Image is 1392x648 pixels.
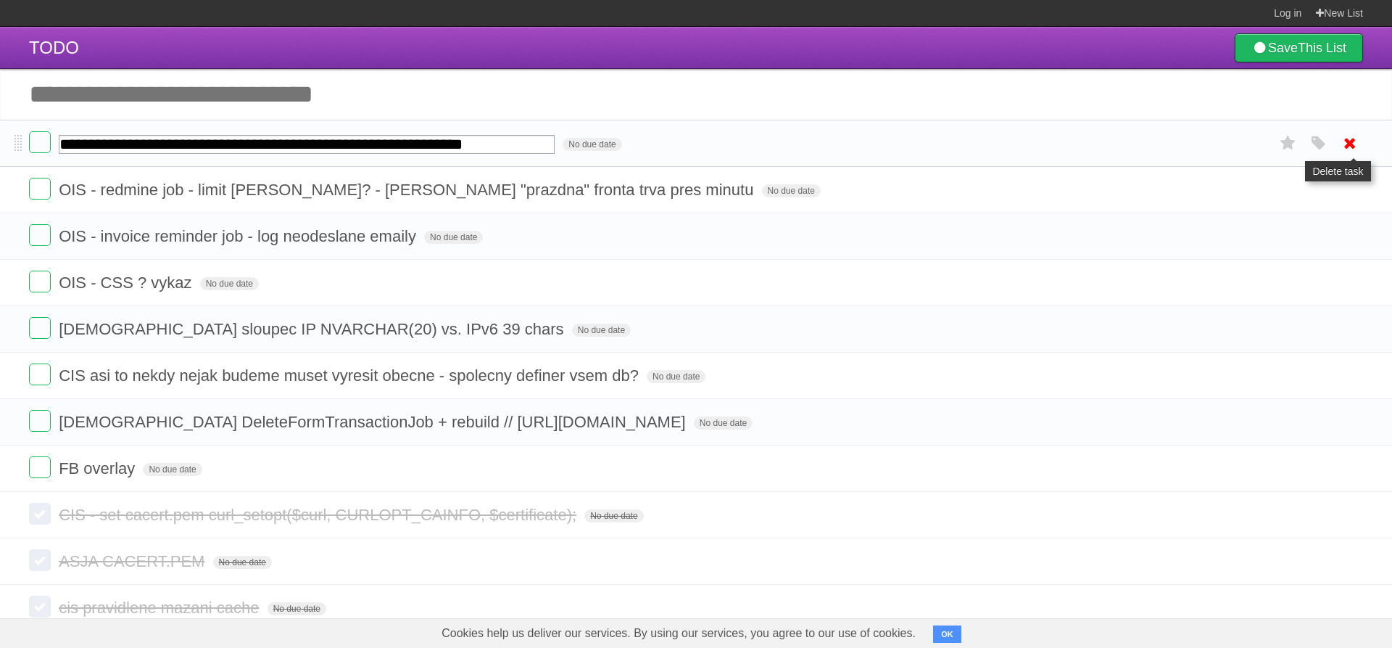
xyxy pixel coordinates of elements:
span: OIS - invoice reminder job - log neodeslane emaily [59,227,420,245]
span: No due date [563,138,621,151]
label: Star task [1275,178,1302,202]
label: Done [29,178,51,200]
label: Done [29,224,51,246]
span: FB overlay [59,459,138,477]
span: OIS - redmine job - limit [PERSON_NAME]? - [PERSON_NAME] "prazdna" fronta trva pres minutu [59,181,757,199]
span: TODO [29,38,79,57]
label: Star task [1275,131,1302,155]
button: OK [933,626,961,643]
label: Done [29,410,51,432]
span: ASJA CACERT.PEM [59,552,208,570]
span: No due date [762,184,821,197]
label: Done [29,131,51,153]
label: Done [29,596,51,618]
span: No due date [200,277,259,290]
label: Done [29,271,51,292]
label: Done [29,317,51,339]
span: No due date [584,509,643,522]
label: Star task [1275,456,1302,480]
span: CIS - set cacert.pem curl_setopt($curl, CURLOPT_CAINFO, $certificate); [59,506,580,524]
b: This List [1298,41,1346,55]
span: No due date [572,324,631,337]
label: Star task [1275,410,1302,434]
span: cis pravidlene mazani cache [59,599,262,617]
span: [DEMOGRAPHIC_DATA] sloupec IP NVARCHAR(20) vs. IPv6 39 chars [59,320,567,338]
span: No due date [143,463,202,476]
label: Done [29,503,51,525]
label: Done [29,456,51,478]
label: Star task [1275,364,1302,387]
span: No due date [268,602,326,615]
span: No due date [647,370,705,383]
label: Done [29,549,51,571]
label: Done [29,364,51,385]
span: No due date [694,417,753,430]
label: Star task [1275,224,1302,248]
span: No due date [213,556,272,569]
span: CIS asi to nekdy nejak budeme muset vyresit obecne - spolecny definer vsem db? [59,366,642,385]
span: Cookies help us deliver our services. By using our services, you agree to our use of cookies. [427,619,930,648]
span: OIS - CSS ? vykaz [59,274,195,292]
label: Star task [1275,271,1302,295]
label: Star task [1275,317,1302,341]
span: No due date [424,231,483,244]
a: SaveThis List [1235,33,1363,62]
span: [DEMOGRAPHIC_DATA] DeleteFormTransactionJob + rebuild // [URL][DOMAIN_NAME] [59,413,689,431]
